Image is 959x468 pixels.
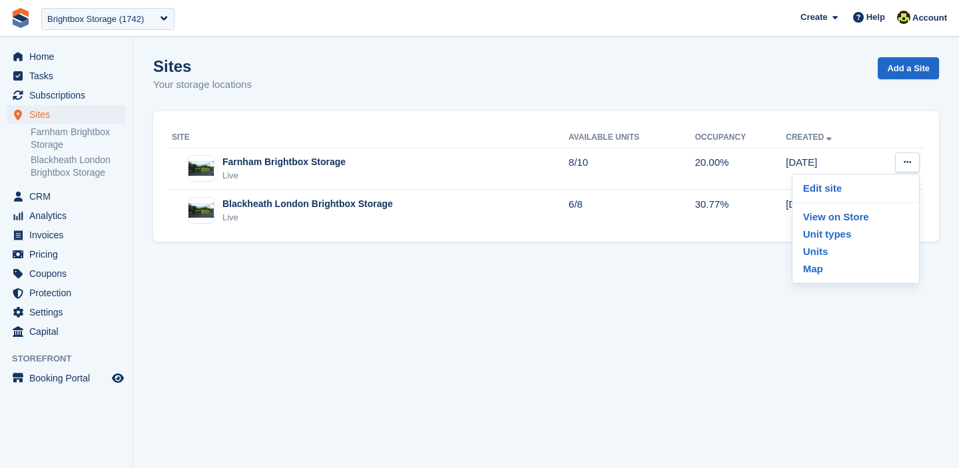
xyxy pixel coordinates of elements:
a: Blackheath London Brightbox Storage [31,154,126,179]
th: Available Units [569,127,695,148]
a: menu [7,369,126,387]
img: stora-icon-8386f47178a22dfd0bd8f6a31ec36ba5ce8667c1dd55bd0f319d3a0aa187defe.svg [11,8,31,28]
a: Preview store [110,370,126,386]
h1: Sites [153,57,252,75]
td: [DATE] [786,190,873,231]
img: Image of Blackheath London Brightbox Storage site [188,203,214,218]
td: [DATE] [786,148,873,190]
th: Site [169,127,569,148]
a: menu [7,284,126,302]
span: Analytics [29,206,109,225]
div: Live [222,169,346,182]
a: menu [7,303,126,322]
a: Unit types [798,226,914,243]
span: Protection [29,284,109,302]
span: Create [800,11,827,24]
span: Coupons [29,264,109,283]
a: Farnham Brightbox Storage [31,126,126,151]
img: Image of Farnham Brightbox Storage site [188,161,214,176]
a: menu [7,226,126,244]
td: 6/8 [569,190,695,231]
td: 8/10 [569,148,695,190]
div: Farnham Brightbox Storage [222,155,346,169]
span: CRM [29,187,109,206]
img: Catherine Coffey [897,11,910,24]
span: Tasks [29,67,109,85]
span: Pricing [29,245,109,264]
th: Occupancy [695,127,786,148]
td: 30.77% [695,190,786,231]
div: Blackheath London Brightbox Storage [222,197,393,211]
a: Map [798,260,914,278]
div: Live [222,211,393,224]
span: Invoices [29,226,109,244]
a: menu [7,67,126,85]
div: Brightbox Storage (1742) [47,13,144,26]
a: menu [7,264,126,283]
a: menu [7,105,126,124]
a: menu [7,245,126,264]
p: Your storage locations [153,77,252,93]
span: Settings [29,303,109,322]
span: Sites [29,105,109,124]
a: Created [786,132,834,142]
span: Help [866,11,885,24]
span: Booking Portal [29,369,109,387]
span: Subscriptions [29,86,109,105]
a: menu [7,206,126,225]
a: menu [7,187,126,206]
a: Add a Site [878,57,939,79]
a: Units [798,243,914,260]
span: Account [912,11,947,25]
a: View on Store [798,208,914,226]
a: menu [7,47,126,66]
a: menu [7,322,126,341]
span: Home [29,47,109,66]
a: Edit site [798,180,914,197]
a: menu [7,86,126,105]
td: 20.00% [695,148,786,190]
span: Capital [29,322,109,341]
span: Storefront [12,352,133,365]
